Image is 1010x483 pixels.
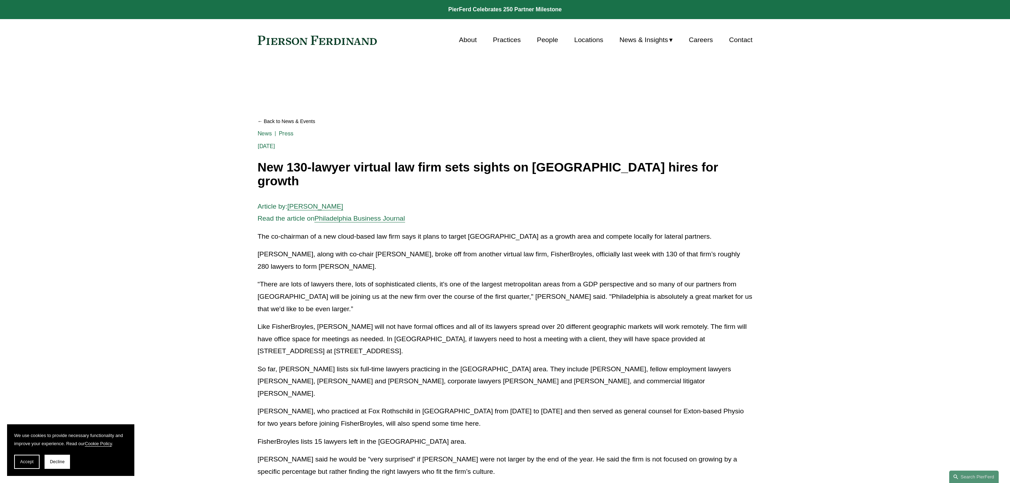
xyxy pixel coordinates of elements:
p: [PERSON_NAME], along with co-chair [PERSON_NAME], broke off from another virtual law firm, Fisher... [258,248,753,273]
p: FisherBroyles lists 15 lawyers left in the [GEOGRAPHIC_DATA] area. [258,436,753,448]
span: Accept [20,459,34,464]
p: “There are lots of lawyers there, lots of sophisticated clients, it's one of the largest metropol... [258,278,753,315]
p: [PERSON_NAME], who practiced at Fox Rothschild in [GEOGRAPHIC_DATA] from [DATE] to [DATE] and the... [258,405,753,430]
p: [PERSON_NAME] said he would be “very surprised” if [PERSON_NAME] were not larger by the end of th... [258,453,753,478]
a: News [258,130,272,137]
a: People [537,33,558,47]
p: Like FisherBroyles, [PERSON_NAME] will not have formal offices and all of its lawyers spread over... [258,321,753,357]
a: Cookie Policy [85,441,112,446]
a: Careers [689,33,713,47]
span: Article by: [258,203,287,210]
a: Search this site [949,471,999,483]
a: Philadelphia Business Journal [315,215,405,222]
span: Decline [50,459,65,464]
span: [DATE] [258,143,275,150]
button: Decline [45,455,70,469]
a: Press [279,130,293,137]
p: The co-chairman of a new cloud-based law firm says it plans to target [GEOGRAPHIC_DATA] as a grow... [258,231,753,243]
span: News & Insights [619,34,668,46]
a: Contact [729,33,752,47]
a: Locations [574,33,603,47]
a: [PERSON_NAME] [287,203,343,210]
a: Back to News & Events [258,115,753,128]
button: Accept [14,455,40,469]
a: Practices [493,33,521,47]
p: So far, [PERSON_NAME] lists six full-time lawyers practicing in the [GEOGRAPHIC_DATA] area. They ... [258,363,753,400]
p: We use cookies to provide necessary functionality and improve your experience. Read our . [14,431,127,448]
span: Read the article on [258,215,315,222]
a: About [459,33,477,47]
a: folder dropdown [619,33,673,47]
h1: New 130-lawyer virtual law firm sets sights on [GEOGRAPHIC_DATA] hires for growth [258,161,753,188]
section: Cookie banner [7,424,134,476]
